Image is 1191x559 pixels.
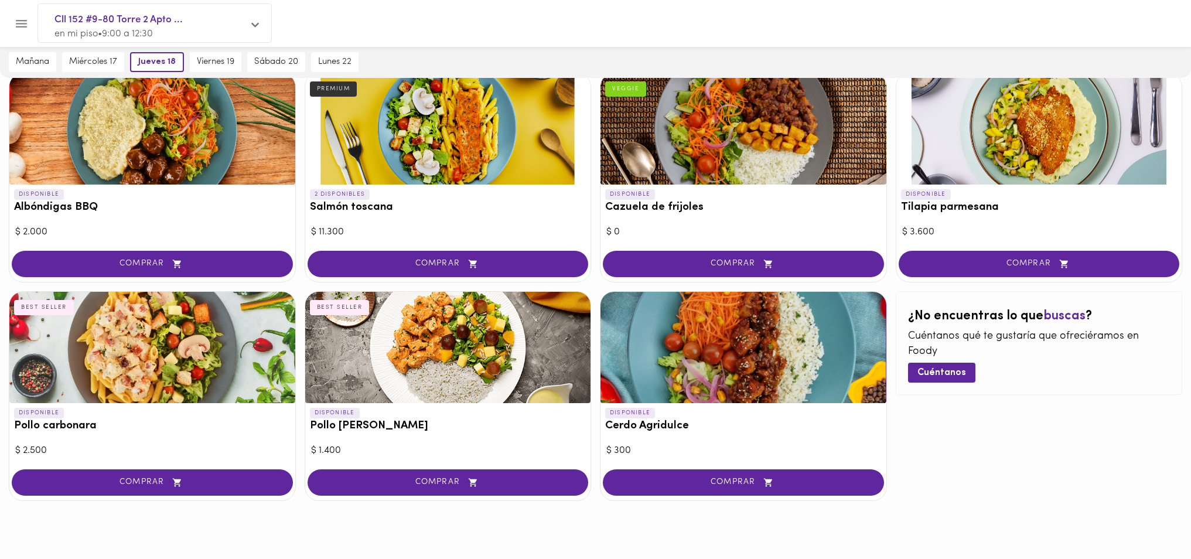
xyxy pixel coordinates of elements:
p: DISPONIBLE [14,189,64,200]
div: $ 3.600 [902,226,1176,239]
span: COMPRAR [322,478,574,488]
button: miércoles 17 [62,52,124,72]
span: COMPRAR [617,478,869,488]
div: $ 0 [606,226,881,239]
button: Cuéntanos [908,363,975,382]
div: Cerdo Agridulce [600,292,886,403]
button: lunes 22 [311,52,359,72]
h3: Pollo [PERSON_NAME] [310,420,586,432]
span: mañana [16,57,49,67]
iframe: Messagebird Livechat Widget [1123,491,1179,547]
button: COMPRAR [308,251,589,277]
span: jueves 18 [138,57,176,67]
span: lunes 22 [318,57,352,67]
div: Albóndigas BBQ [9,73,295,185]
p: DISPONIBLE [310,408,360,418]
span: Cuéntanos [917,367,966,379]
h3: Pollo carbonara [14,420,291,432]
h3: Tilapia parmesana [901,202,1178,214]
div: $ 11.300 [311,226,585,239]
div: $ 2.500 [15,444,289,458]
button: viernes 19 [190,52,241,72]
span: COMPRAR [26,259,278,269]
div: PREMIUM [310,81,357,97]
h3: Albóndigas BBQ [14,202,291,214]
h3: Salmón toscana [310,202,586,214]
div: $ 300 [606,444,881,458]
p: DISPONIBLE [901,189,951,200]
button: jueves 18 [130,52,184,72]
span: miércoles 17 [69,57,117,67]
span: buscas [1043,309,1086,323]
span: Cll 152 #9-80 Torre 2 Apto ... [54,12,243,28]
div: $ 2.000 [15,226,289,239]
div: Salmón toscana [305,73,591,185]
p: Cuéntanos qué te gustaría que ofreciéramos en Foody [908,329,1170,359]
button: COMPRAR [899,251,1180,277]
h2: ¿No encuentras lo que ? [908,309,1170,323]
div: Tilapia parmesana [896,73,1182,185]
button: COMPRAR [603,251,884,277]
div: $ 1.400 [311,444,585,458]
h3: Cerdo Agridulce [605,420,882,432]
p: 2 DISPONIBLES [310,189,370,200]
h3: Cazuela de frijoles [605,202,882,214]
button: Menu [7,9,36,38]
div: Cazuela de frijoles [600,73,886,185]
button: mañana [9,52,56,72]
span: COMPRAR [617,259,869,269]
button: COMPRAR [603,469,884,496]
div: BEST SELLER [310,300,370,315]
button: COMPRAR [12,251,293,277]
div: Pollo carbonara [9,292,295,403]
span: en mi piso • 9:00 a 12:30 [54,29,153,39]
p: DISPONIBLE [605,408,655,418]
span: sábado 20 [254,57,298,67]
span: COMPRAR [322,259,574,269]
p: DISPONIBLE [605,189,655,200]
span: COMPRAR [913,259,1165,269]
div: Pollo Tikka Massala [305,292,591,403]
span: COMPRAR [26,478,278,488]
button: COMPRAR [12,469,293,496]
p: DISPONIBLE [14,408,64,418]
div: BEST SELLER [14,300,74,315]
div: VEGGIE [605,81,646,97]
span: viernes 19 [197,57,234,67]
button: sábado 20 [247,52,305,72]
button: COMPRAR [308,469,589,496]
